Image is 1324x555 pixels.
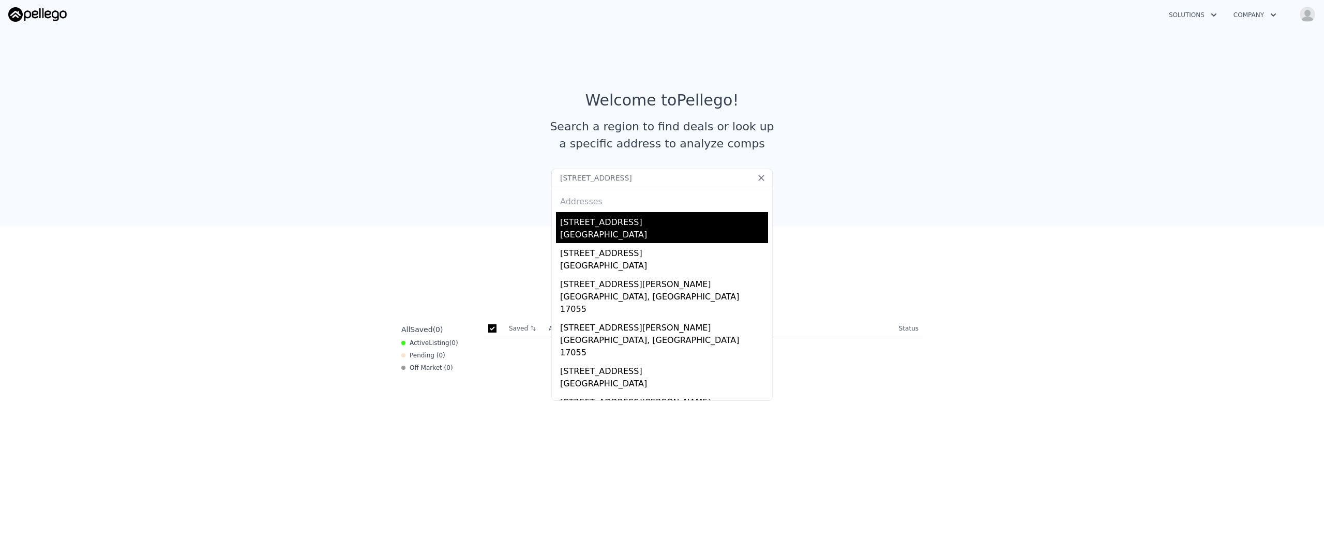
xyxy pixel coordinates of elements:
[505,320,545,337] th: Saved
[401,351,445,359] div: Pending ( 0 )
[556,187,768,212] div: Addresses
[560,291,768,318] div: [GEOGRAPHIC_DATA], [GEOGRAPHIC_DATA] 17055
[560,260,768,274] div: [GEOGRAPHIC_DATA]
[1161,6,1225,24] button: Solutions
[410,325,432,334] span: Saved
[560,229,768,243] div: [GEOGRAPHIC_DATA]
[560,392,768,409] div: [STREET_ADDRESS][PERSON_NAME]
[551,169,773,187] input: Search an address or region...
[560,274,768,291] div: [STREET_ADDRESS][PERSON_NAME]
[560,318,768,334] div: [STREET_ADDRESS][PERSON_NAME]
[8,7,67,22] img: Pellego
[397,260,927,278] div: Saved Properties
[1225,6,1285,24] button: Company
[560,212,768,229] div: [STREET_ADDRESS]
[410,339,458,347] span: Active ( 0 )
[560,334,768,361] div: [GEOGRAPHIC_DATA], [GEOGRAPHIC_DATA] 17055
[429,339,449,347] span: Listing
[560,378,768,392] div: [GEOGRAPHIC_DATA]
[546,118,778,152] div: Search a region to find deals or look up a specific address to analyze comps
[895,320,923,337] th: Status
[397,287,927,304] div: Save properties to see them here
[560,243,768,260] div: [STREET_ADDRESS]
[401,364,453,372] div: Off Market ( 0 )
[585,91,739,110] div: Welcome to Pellego !
[401,324,443,335] div: All ( 0 )
[1299,6,1316,23] img: avatar
[545,320,895,337] th: Address
[560,361,768,378] div: [STREET_ADDRESS]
